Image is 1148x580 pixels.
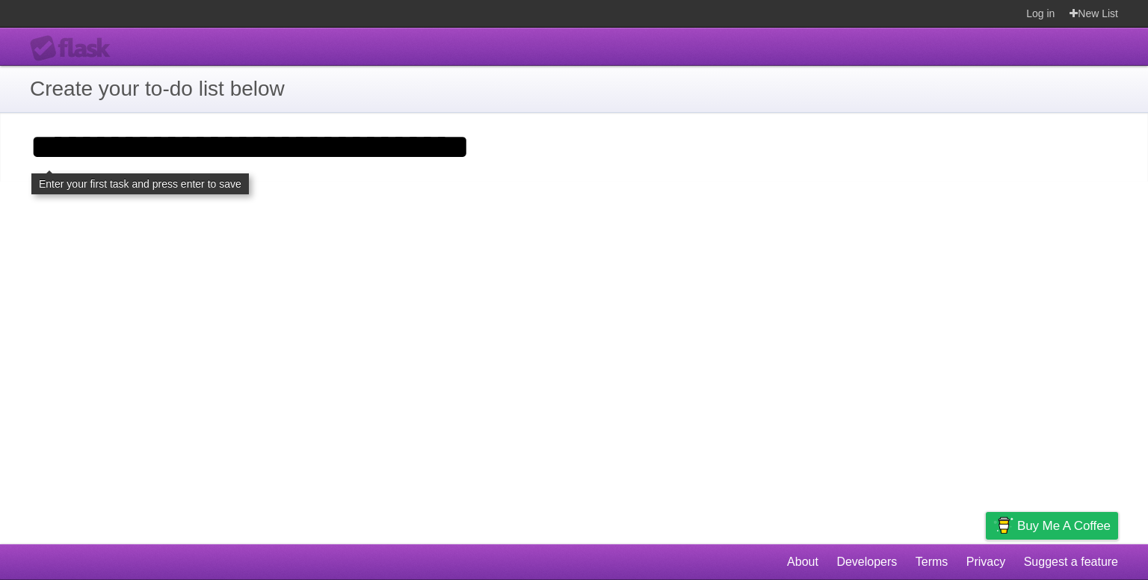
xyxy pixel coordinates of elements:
[986,512,1118,540] a: Buy me a coffee
[1017,513,1111,539] span: Buy me a coffee
[787,548,818,576] a: About
[966,548,1005,576] a: Privacy
[993,513,1013,538] img: Buy me a coffee
[836,548,897,576] a: Developers
[916,548,948,576] a: Terms
[1024,548,1118,576] a: Suggest a feature
[30,35,120,62] div: Flask
[30,73,1118,105] h1: Create your to-do list below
